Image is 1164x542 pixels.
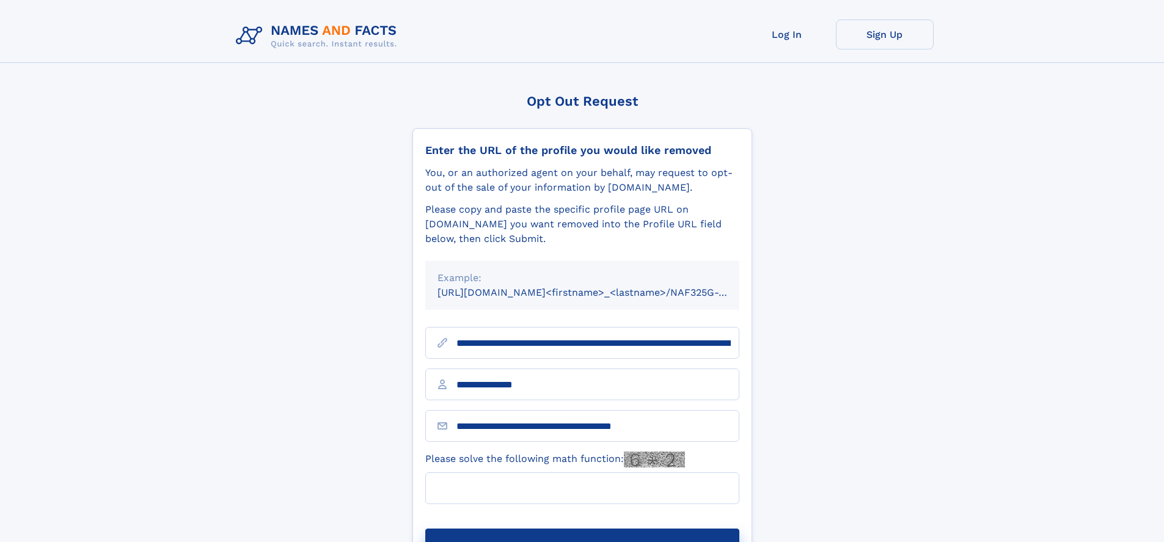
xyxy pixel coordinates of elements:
[412,93,752,109] div: Opt Out Request
[738,20,836,49] a: Log In
[437,271,727,285] div: Example:
[425,144,739,157] div: Enter the URL of the profile you would like removed
[437,287,763,298] small: [URL][DOMAIN_NAME]<firstname>_<lastname>/NAF325G-xxxxxxxx
[425,166,739,195] div: You, or an authorized agent on your behalf, may request to opt-out of the sale of your informatio...
[836,20,934,49] a: Sign Up
[425,202,739,246] div: Please copy and paste the specific profile page URL on [DOMAIN_NAME] you want removed into the Pr...
[425,452,685,467] label: Please solve the following math function:
[231,20,407,53] img: Logo Names and Facts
